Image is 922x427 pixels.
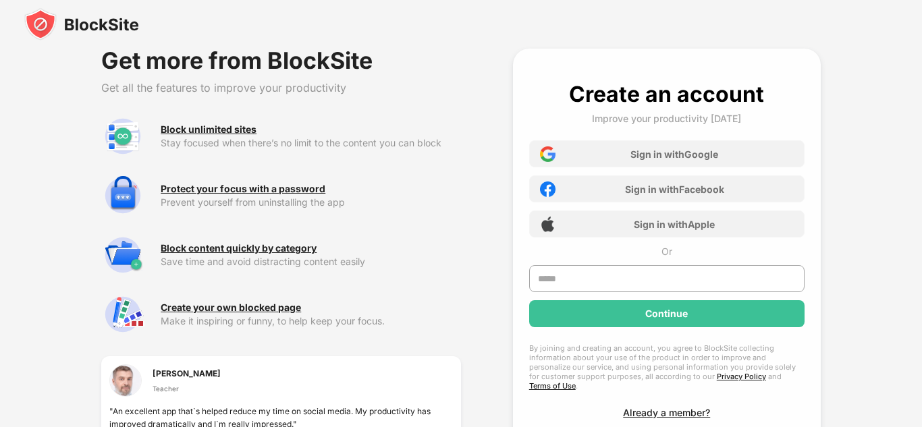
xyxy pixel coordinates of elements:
[634,219,715,230] div: Sign in with Apple
[569,81,764,107] div: Create an account
[161,183,325,194] div: Protect your focus with a password
[161,302,301,313] div: Create your own blocked page
[161,243,317,254] div: Block content quickly by category
[529,343,805,391] div: By joining and creating an account, you agree to BlockSite collecting information about your use ...
[161,124,256,135] div: Block unlimited sites
[101,293,144,336] img: premium-customize-block-page.svg
[592,113,741,124] div: Improve your productivity [DATE]
[623,407,710,418] div: Already a member?
[161,197,461,208] div: Prevent yourself from uninstalling the app
[101,49,461,73] div: Get more from BlockSite
[661,246,672,257] div: Or
[625,183,724,195] div: Sign in with Facebook
[630,148,718,160] div: Sign in with Google
[101,174,144,217] img: premium-password-protection.svg
[540,146,555,162] img: google-icon.png
[24,8,139,40] img: blocksite-icon-black.svg
[161,256,461,267] div: Save time and avoid distracting content easily
[645,308,688,319] div: Continue
[529,381,576,391] a: Terms of Use
[540,217,555,232] img: apple-icon.png
[153,367,221,380] div: [PERSON_NAME]
[101,233,144,277] img: premium-category.svg
[101,115,144,158] img: premium-unlimited-blocklist.svg
[101,81,461,94] div: Get all the features to improve your productivity
[109,364,142,397] img: testimonial-1.jpg
[161,138,461,148] div: Stay focused when there’s no limit to the content you can block
[161,316,461,326] div: Make it inspiring or funny, to help keep your focus.
[717,372,766,381] a: Privacy Policy
[540,181,555,197] img: facebook-icon.png
[153,383,221,394] div: Teacher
